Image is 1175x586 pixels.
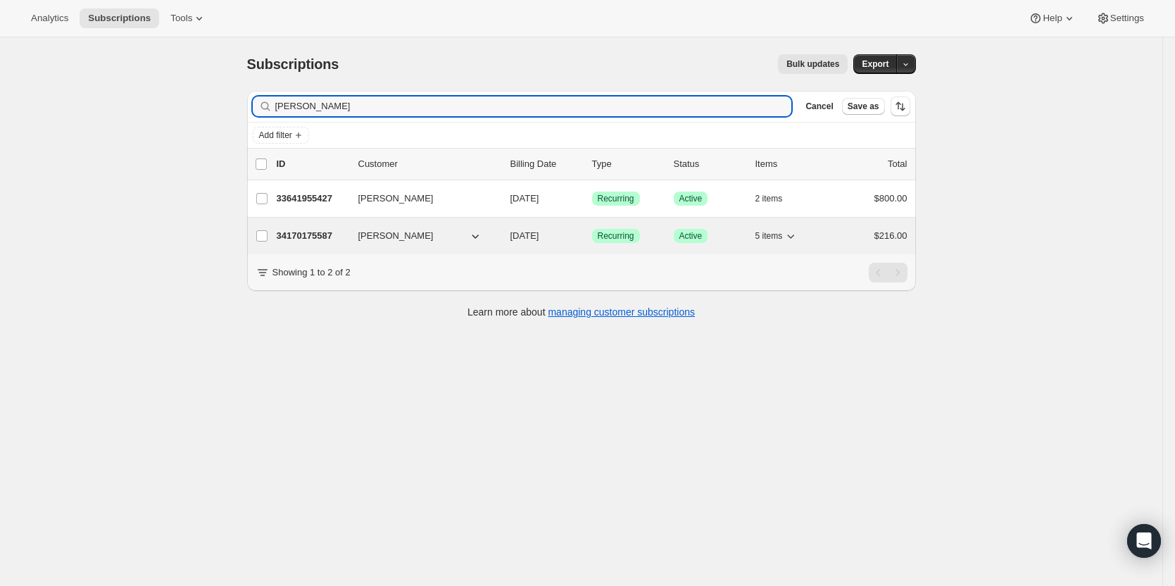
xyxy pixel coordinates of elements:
[510,157,581,171] p: Billing Date
[358,229,434,243] span: [PERSON_NAME]
[80,8,159,28] button: Subscriptions
[272,266,351,280] p: Showing 1 to 2 of 2
[1110,13,1144,24] span: Settings
[778,54,848,74] button: Bulk updates
[467,305,695,319] p: Learn more about
[277,229,347,243] p: 34170175587
[277,157,347,171] p: ID
[869,263,907,282] nav: Pagination
[510,193,539,204] span: [DATE]
[598,230,634,242] span: Recurring
[358,192,434,206] span: [PERSON_NAME]
[755,193,783,204] span: 2 items
[350,187,491,210] button: [PERSON_NAME]
[162,8,215,28] button: Tools
[1088,8,1152,28] button: Settings
[674,157,744,171] p: Status
[1043,13,1062,24] span: Help
[862,58,888,70] span: Export
[592,157,662,171] div: Type
[1127,524,1161,558] div: Open Intercom Messenger
[277,226,907,246] div: 34170175587[PERSON_NAME][DATE]SuccessRecurringSuccessActive5 items$216.00
[253,127,309,144] button: Add filter
[170,13,192,24] span: Tools
[31,13,68,24] span: Analytics
[510,230,539,241] span: [DATE]
[358,157,499,171] p: Customer
[755,226,798,246] button: 5 items
[679,230,703,242] span: Active
[891,96,910,116] button: Sort the results
[755,230,783,242] span: 5 items
[247,56,339,72] span: Subscriptions
[259,130,292,141] span: Add filter
[1020,8,1084,28] button: Help
[548,306,695,318] a: managing customer subscriptions
[853,54,897,74] button: Export
[277,192,347,206] p: 33641955427
[842,98,885,115] button: Save as
[805,101,833,112] span: Cancel
[848,101,879,112] span: Save as
[755,189,798,208] button: 2 items
[23,8,77,28] button: Analytics
[800,98,838,115] button: Cancel
[598,193,634,204] span: Recurring
[679,193,703,204] span: Active
[874,230,907,241] span: $216.00
[350,225,491,247] button: [PERSON_NAME]
[786,58,839,70] span: Bulk updates
[277,189,907,208] div: 33641955427[PERSON_NAME][DATE]SuccessRecurringSuccessActive2 items$800.00
[275,96,792,116] input: Filter subscribers
[888,157,907,171] p: Total
[88,13,151,24] span: Subscriptions
[755,157,826,171] div: Items
[277,157,907,171] div: IDCustomerBilling DateTypeStatusItemsTotal
[874,193,907,204] span: $800.00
